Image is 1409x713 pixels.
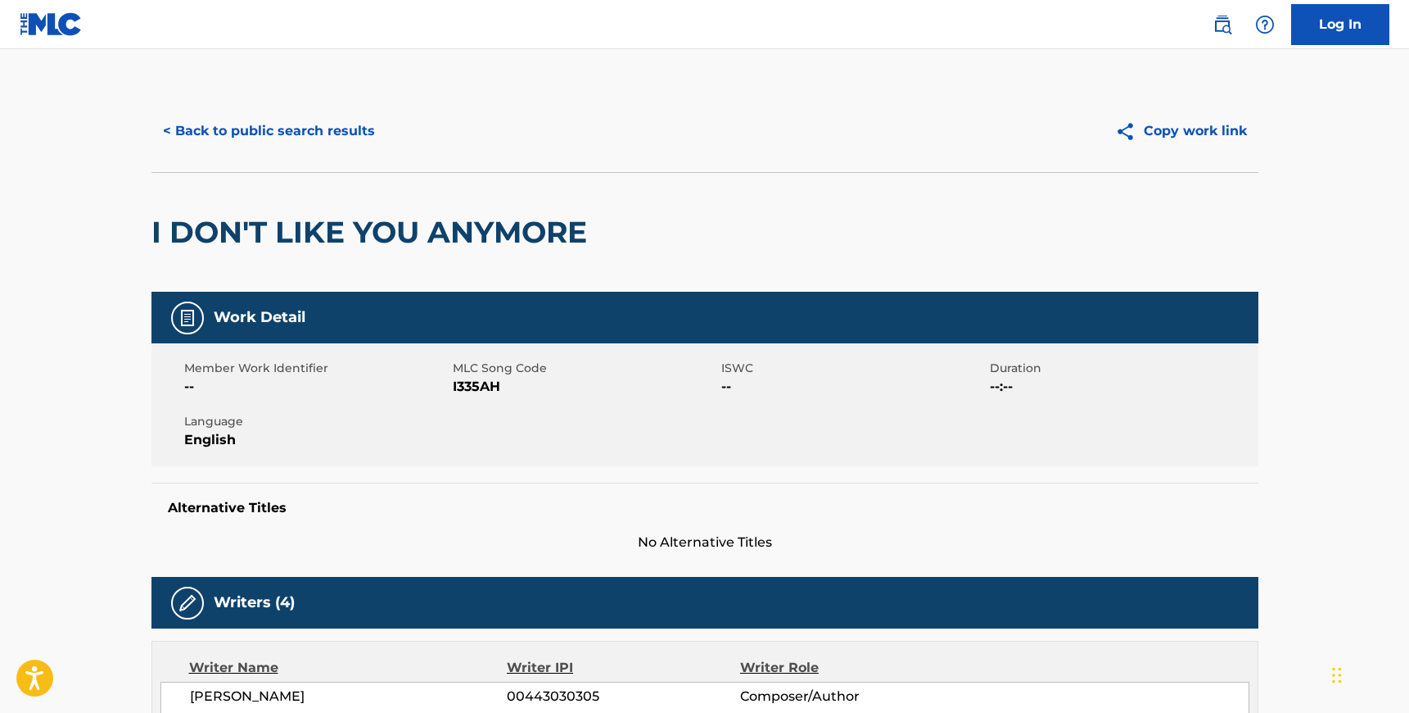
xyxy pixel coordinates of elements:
span: -- [721,377,986,397]
span: 00443030305 [507,687,739,706]
img: Copy work link [1115,121,1144,142]
a: Log In [1291,4,1389,45]
div: Help [1249,8,1281,41]
button: Copy work link [1104,111,1258,152]
span: No Alternative Titles [151,533,1258,552]
span: Duration [990,360,1254,377]
h5: Work Detail [214,308,305,327]
img: search [1213,15,1232,34]
h5: Alternative Titles [168,500,1242,516]
span: MLC Song Code [453,360,717,377]
div: Writer Name [189,658,508,678]
span: English [184,430,449,450]
span: Language [184,413,449,430]
span: [PERSON_NAME] [190,687,508,706]
span: --:-- [990,377,1254,397]
img: Work Detail [178,308,197,328]
img: MLC Logo [20,12,83,36]
a: Public Search [1206,8,1239,41]
iframe: Chat Widget [1327,634,1409,713]
button: < Back to public search results [151,111,386,152]
h2: I DON'T LIKE YOU ANYMORE [151,214,595,251]
img: help [1255,15,1275,34]
span: Composer/Author [740,687,952,706]
span: -- [184,377,449,397]
img: Writers [178,593,197,613]
h5: Writers (4) [214,593,295,612]
div: Drag [1332,651,1342,700]
span: ISWC [721,360,986,377]
div: Writer IPI [507,658,740,678]
span: Member Work Identifier [184,360,449,377]
span: I335AH [453,377,717,397]
div: Writer Role [740,658,952,678]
